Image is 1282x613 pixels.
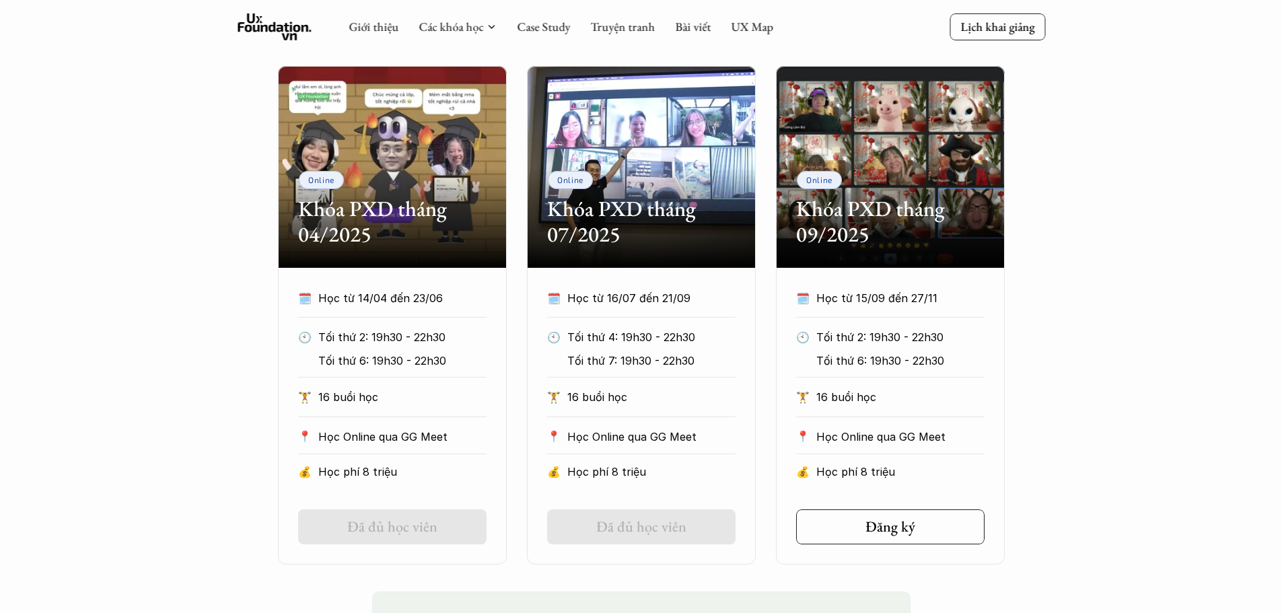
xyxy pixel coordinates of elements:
p: Học Online qua GG Meet [816,427,985,447]
h5: Đã đủ học viên [596,518,686,536]
h2: Khóa PXD tháng 09/2025 [796,196,985,248]
p: Online [806,175,832,184]
h2: Khóa PXD tháng 04/2025 [298,196,487,248]
a: Các khóa học [419,19,483,34]
a: Đăng ký [796,509,985,544]
p: 📍 [298,430,312,443]
p: Học phí 8 triệu [816,462,985,482]
a: Case Study [517,19,570,34]
p: Học Online qua GG Meet [318,427,487,447]
p: 💰 [547,462,561,482]
p: 🏋️ [298,387,312,407]
p: 🕙 [298,327,312,347]
p: 💰 [298,462,312,482]
p: 🗓️ [298,288,312,308]
h5: Đăng ký [865,518,915,536]
a: UX Map [731,19,773,34]
h2: Khóa PXD tháng 07/2025 [547,196,736,248]
p: Học từ 15/09 đến 27/11 [816,288,985,308]
p: Học từ 16/07 đến 21/09 [567,288,736,308]
p: Tối thứ 2: 19h30 - 22h30 [816,327,1004,347]
p: 📍 [547,430,561,443]
p: 16 buổi học [567,387,736,407]
p: 💰 [796,462,810,482]
p: 🏋️ [547,387,561,407]
a: Giới thiệu [349,19,398,34]
p: Tối thứ 7: 19h30 - 22h30 [567,351,755,371]
p: Lịch khai giảng [960,19,1034,34]
p: 🕙 [796,327,810,347]
a: Bài viết [675,19,711,34]
p: 16 buổi học [816,387,985,407]
p: 🕙 [547,327,561,347]
a: Truyện tranh [590,19,655,34]
p: Tối thứ 4: 19h30 - 22h30 [567,327,755,347]
p: 📍 [796,430,810,443]
p: 16 buổi học [318,387,487,407]
p: Tối thứ 6: 19h30 - 22h30 [816,351,1004,371]
p: 🏋️ [796,387,810,407]
p: Tối thứ 6: 19h30 - 22h30 [318,351,506,371]
p: Học phí 8 triệu [567,462,736,482]
h5: Đã đủ học viên [347,518,437,536]
p: Học phí 8 triệu [318,462,487,482]
p: Online [557,175,583,184]
p: Học từ 14/04 đến 23/06 [318,288,487,308]
p: 🗓️ [547,288,561,308]
p: Tối thứ 2: 19h30 - 22h30 [318,327,506,347]
p: Online [308,175,334,184]
p: 🗓️ [796,288,810,308]
p: Học Online qua GG Meet [567,427,736,447]
a: Lịch khai giảng [950,13,1045,40]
